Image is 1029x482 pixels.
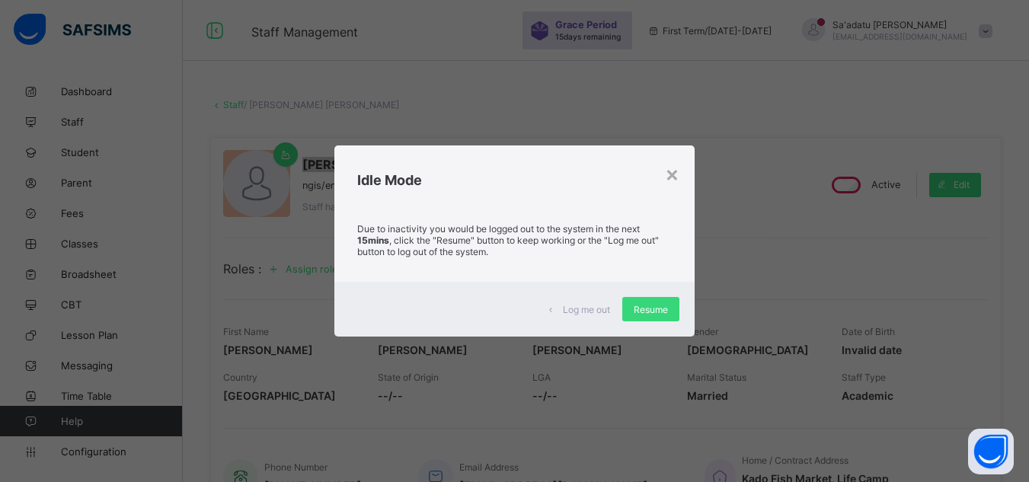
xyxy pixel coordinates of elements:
[563,304,610,315] span: Log me out
[357,172,672,188] h2: Idle Mode
[634,304,668,315] span: Resume
[968,429,1014,474] button: Open asap
[665,161,679,187] div: ×
[357,235,389,246] strong: 15mins
[357,223,672,257] p: Due to inactivity you would be logged out to the system in the next , click the "Resume" button t...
